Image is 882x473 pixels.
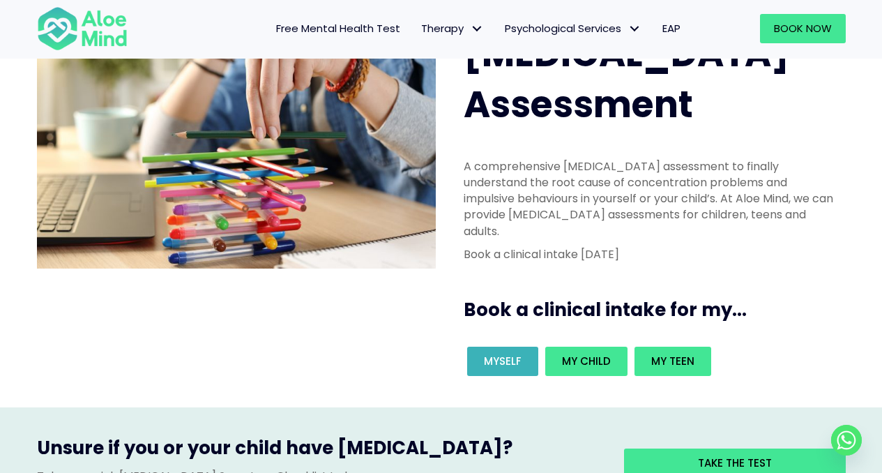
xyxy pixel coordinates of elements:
[266,14,411,43] a: Free Mental Health Test
[421,21,484,36] span: Therapy
[484,354,522,368] span: Myself
[494,14,652,43] a: Psychological ServicesPsychological Services: submenu
[276,21,400,36] span: Free Mental Health Test
[464,158,837,239] p: A comprehensive [MEDICAL_DATA] assessment to finally understand the root cause of concentration p...
[37,6,128,52] img: Aloe mind Logo
[652,14,691,43] a: EAP
[625,19,645,39] span: Psychological Services: submenu
[146,14,691,43] nav: Menu
[411,14,494,43] a: TherapyTherapy: submenu
[651,354,694,368] span: My teen
[37,435,603,467] h3: Unsure if you or your child have [MEDICAL_DATA]?
[562,354,611,368] span: My child
[505,21,641,36] span: Psychological Services
[464,246,837,262] p: Book a clinical intake [DATE]
[464,343,837,380] div: Book an intake for my...
[698,456,772,470] span: Take the test
[760,14,846,43] a: Book Now
[774,21,832,36] span: Book Now
[662,21,680,36] span: EAP
[545,347,628,376] a: My child
[37,29,436,268] img: ADHD photo
[831,425,862,456] a: Whatsapp
[634,347,711,376] a: My teen
[464,28,789,130] span: [MEDICAL_DATA] Assessment
[464,297,851,322] h3: Book a clinical intake for my...
[467,19,487,39] span: Therapy: submenu
[467,347,538,376] a: Myself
